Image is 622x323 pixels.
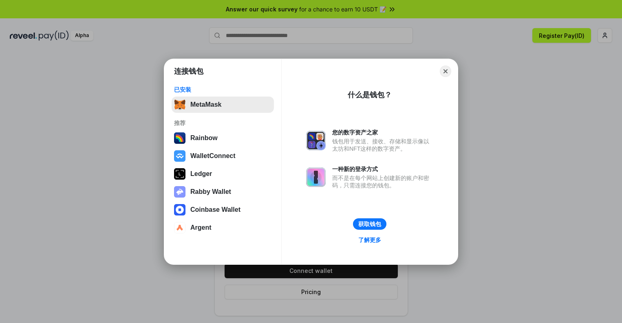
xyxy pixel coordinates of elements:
div: Coinbase Wallet [190,206,240,213]
img: svg+xml,%3Csvg%20xmlns%3D%22http%3A%2F%2Fwww.w3.org%2F2000%2Fsvg%22%20fill%3D%22none%22%20viewBox... [306,167,326,187]
div: 推荐 [174,119,271,127]
div: Rainbow [190,134,218,142]
button: Rabby Wallet [172,184,274,200]
a: 了解更多 [353,235,386,245]
div: 一种新的登录方式 [332,165,433,173]
div: Ledger [190,170,212,178]
div: WalletConnect [190,152,236,160]
img: svg+xml,%3Csvg%20xmlns%3D%22http%3A%2F%2Fwww.w3.org%2F2000%2Fsvg%22%20fill%3D%22none%22%20viewBox... [306,131,326,150]
img: svg+xml,%3Csvg%20xmlns%3D%22http%3A%2F%2Fwww.w3.org%2F2000%2Fsvg%22%20fill%3D%22none%22%20viewBox... [174,186,185,198]
div: 钱包用于发送、接收、存储和显示像以太坊和NFT这样的数字资产。 [332,138,433,152]
div: 什么是钱包？ [348,90,392,100]
img: svg+xml,%3Csvg%20width%3D%2228%22%20height%3D%2228%22%20viewBox%3D%220%200%2028%2028%22%20fill%3D... [174,204,185,215]
img: svg+xml,%3Csvg%20width%3D%2228%22%20height%3D%2228%22%20viewBox%3D%220%200%2028%2028%22%20fill%3D... [174,222,185,233]
button: MetaMask [172,97,274,113]
button: Rainbow [172,130,274,146]
img: svg+xml,%3Csvg%20xmlns%3D%22http%3A%2F%2Fwww.w3.org%2F2000%2Fsvg%22%20width%3D%2228%22%20height%3... [174,168,185,180]
div: 了解更多 [358,236,381,244]
button: Ledger [172,166,274,182]
button: Argent [172,220,274,236]
img: svg+xml,%3Csvg%20width%3D%2228%22%20height%3D%2228%22%20viewBox%3D%220%200%2028%2028%22%20fill%3D... [174,150,185,162]
div: Argent [190,224,212,231]
div: 获取钱包 [358,220,381,228]
button: WalletConnect [172,148,274,164]
button: Coinbase Wallet [172,202,274,218]
button: 获取钱包 [353,218,386,230]
h1: 连接钱包 [174,66,203,76]
img: svg+xml,%3Csvg%20width%3D%22120%22%20height%3D%22120%22%20viewBox%3D%220%200%20120%20120%22%20fil... [174,132,185,144]
img: svg+xml,%3Csvg%20fill%3D%22none%22%20height%3D%2233%22%20viewBox%3D%220%200%2035%2033%22%20width%... [174,99,185,110]
div: Rabby Wallet [190,188,231,196]
button: Close [440,66,451,77]
div: 而不是在每个网站上创建新的账户和密码，只需连接您的钱包。 [332,174,433,189]
div: 已安装 [174,86,271,93]
div: 您的数字资产之家 [332,129,433,136]
div: MetaMask [190,101,221,108]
